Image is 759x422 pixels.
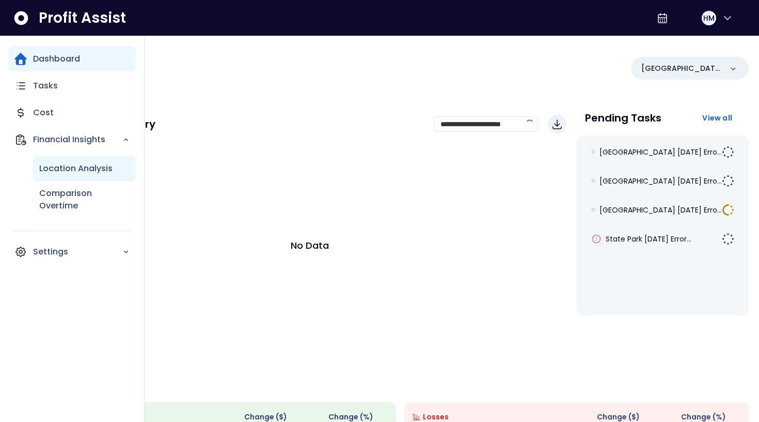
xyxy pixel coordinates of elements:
[548,115,566,133] button: Download
[702,113,732,123] span: View all
[585,113,661,123] p: Pending Tasks
[606,234,691,244] span: State Park [DATE] Error...
[722,175,734,187] img: Not yet Started
[722,233,734,245] img: Not yet Started
[33,53,80,65] p: Dashboard
[722,146,734,158] img: Not yet Started
[33,80,58,92] p: Tasks
[722,204,734,216] img: In Progress
[33,107,54,119] p: Cost
[641,63,722,74] p: [GEOGRAPHIC_DATA]
[291,238,329,252] p: No Data
[52,380,749,390] p: Wins & Losses
[39,9,126,27] span: Profit Assist
[599,205,722,215] span: [GEOGRAPHIC_DATA] [DATE] Erro...
[694,109,740,127] button: View all
[599,147,722,157] span: [GEOGRAPHIC_DATA] [DATE] Erro...
[33,246,122,258] p: Settings
[33,133,122,146] p: Financial Insights
[703,13,715,23] span: HM
[39,162,113,175] p: Location Analysis
[599,176,722,186] span: [GEOGRAPHIC_DATA] [DATE] Erro...
[39,187,130,212] p: Comparison Overtime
